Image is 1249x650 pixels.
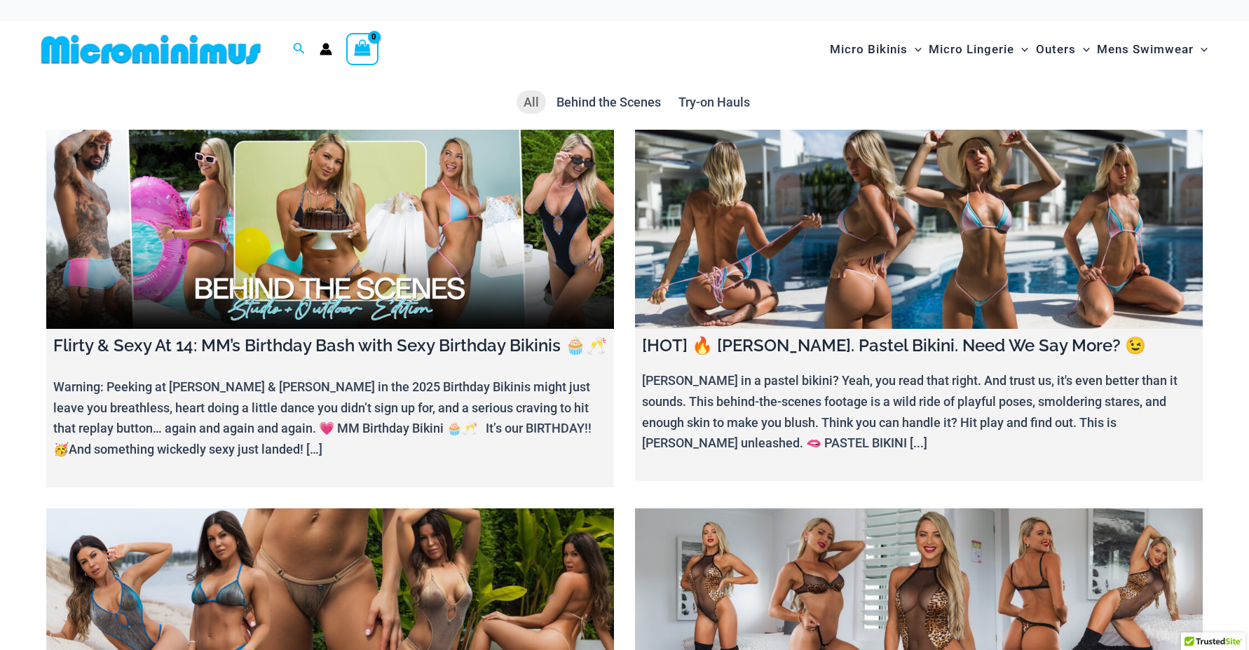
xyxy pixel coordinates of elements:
span: Menu Toggle [1076,32,1090,67]
a: [HOT] 🔥 Olivia. Pastel Bikini. Need We Say More? 😉 [635,130,1203,329]
span: Try-on Hauls [678,95,750,109]
a: Micro LingerieMenu ToggleMenu Toggle [925,28,1032,71]
span: Outers [1036,32,1076,67]
span: Menu Toggle [1194,32,1208,67]
span: Micro Bikinis [830,32,908,67]
span: Menu Toggle [908,32,922,67]
span: Micro Lingerie [929,32,1014,67]
a: Search icon link [293,41,306,58]
span: Menu Toggle [1014,32,1028,67]
span: Behind the Scenes [557,95,661,109]
a: Micro BikinisMenu ToggleMenu Toggle [826,28,925,71]
h4: [HOT] 🔥 [PERSON_NAME]. Pastel Bikini. Need We Say More? 😉 [642,336,1196,356]
span: Mens Swimwear [1097,32,1194,67]
p: Warning: Peeking at [PERSON_NAME] & [PERSON_NAME] in the 2025 Birthday Bikinis might just leave y... [53,377,607,460]
h4: Flirty & Sexy At 14: MM’s Birthday Bash with Sexy Birthday Bikinis 🧁🥂 [53,336,607,356]
img: MM SHOP LOGO FLAT [36,34,266,65]
p: [PERSON_NAME] in a pastel bikini? Yeah, you read that right. And trust us, it's even better than ... [642,370,1196,454]
a: Account icon link [320,43,332,55]
a: View Shopping Cart, empty [346,33,378,65]
a: Flirty & Sexy At 14: MM’s Birthday Bash with Sexy Birthday Bikinis 🧁🥂 [46,130,614,329]
a: Mens SwimwearMenu ToggleMenu Toggle [1093,28,1211,71]
span: All [524,95,539,109]
nav: Site Navigation [824,26,1213,73]
a: OutersMenu ToggleMenu Toggle [1032,28,1093,71]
